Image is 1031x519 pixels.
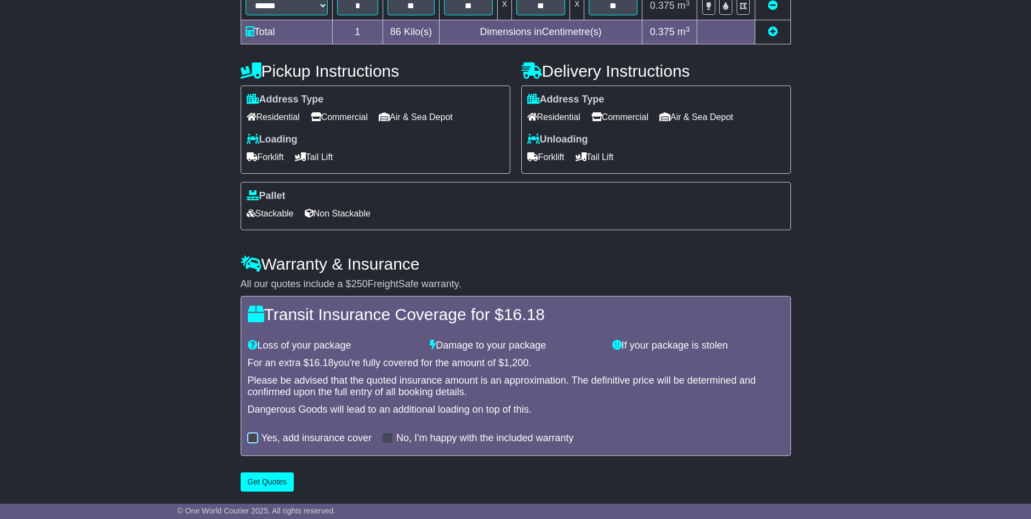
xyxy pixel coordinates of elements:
[677,26,690,37] span: m
[241,20,332,44] td: Total
[527,149,565,166] span: Forklift
[504,357,528,368] span: 1,200
[527,134,588,146] label: Unloading
[241,255,791,273] h4: Warranty & Insurance
[607,340,789,352] div: If your package is stolen
[332,20,383,44] td: 1
[424,340,607,352] div: Damage to your package
[248,375,784,398] div: Please be advised that the quoted insurance amount is an approximation. The definitive price will...
[504,305,545,323] span: 16.18
[311,109,368,126] span: Commercial
[248,305,784,323] h4: Transit Insurance Coverage for $
[521,62,791,80] h4: Delivery Instructions
[261,432,372,444] label: Yes, add insurance cover
[768,26,778,37] a: Add new item
[439,20,642,44] td: Dimensions in Centimetre(s)
[390,26,401,37] span: 86
[247,94,324,106] label: Address Type
[527,94,605,106] label: Address Type
[247,134,298,146] label: Loading
[248,357,784,369] div: For an extra $ you're fully covered for the amount of $ .
[241,62,510,80] h4: Pickup Instructions
[659,109,733,126] span: Air & Sea Depot
[247,149,284,166] span: Forklift
[686,25,690,33] sup: 3
[241,472,294,492] button: Get Quotes
[576,149,614,166] span: Tail Lift
[591,109,648,126] span: Commercial
[527,109,580,126] span: Residential
[379,109,453,126] span: Air & Sea Depot
[247,109,300,126] span: Residential
[247,190,286,202] label: Pallet
[383,20,440,44] td: Kilo(s)
[650,26,675,37] span: 0.375
[295,149,333,166] span: Tail Lift
[248,404,784,416] div: Dangerous Goods will lead to an additional loading on top of this.
[242,340,425,352] div: Loss of your package
[351,278,368,289] span: 250
[309,357,334,368] span: 16.18
[305,205,371,222] span: Non Stackable
[247,205,294,222] span: Stackable
[241,278,791,290] div: All our quotes include a $ FreightSafe warranty.
[396,432,574,444] label: No, I'm happy with the included warranty
[178,506,336,515] span: © One World Courier 2025. All rights reserved.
